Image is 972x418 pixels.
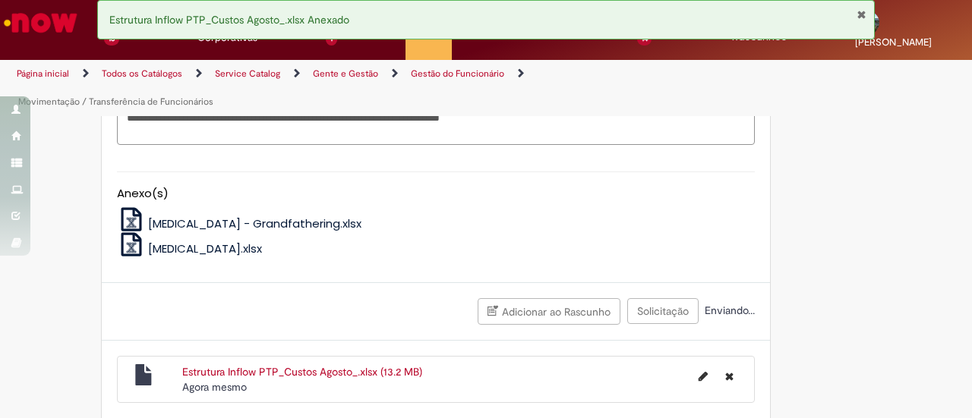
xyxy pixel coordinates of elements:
[411,68,504,80] a: Gestão do Funcionário
[182,380,247,394] time: 31/08/2025 21:41:52
[215,68,280,80] a: Service Catalog
[855,36,932,49] span: [PERSON_NAME]
[182,365,422,379] a: Estrutura Inflow PTP_Custos Agosto_.xlsx (13.2 MB)
[109,13,349,27] span: Estrutura Inflow PTP_Custos Agosto_.xlsx Anexado
[17,68,69,80] a: Página inicial
[857,8,866,20] button: Fechar Notificação
[182,380,247,394] span: Agora mesmo
[117,105,755,145] textarea: Descrição
[148,215,361,231] span: [MEDICAL_DATA] - Grandfathering.xlsx
[117,187,755,200] h5: Anexo(s)
[11,60,636,116] ul: Trilhas de página
[117,215,362,231] a: [MEDICAL_DATA] - Grandfathering.xlsx
[117,240,263,256] a: [MEDICAL_DATA].xlsx
[313,68,378,80] a: Gente e Gestão
[18,96,213,108] a: Movimentação / Transferência de Funcionários
[716,364,743,388] button: Excluir Estrutura Inflow PTP_Custos Agosto_.xlsx
[702,303,755,317] span: Enviando...
[2,8,80,38] img: ServiceNow
[102,68,182,80] a: Todos os Catálogos
[690,364,717,388] button: Editar nome de arquivo Estrutura Inflow PTP_Custos Agosto_.xlsx
[148,240,262,256] span: [MEDICAL_DATA].xlsx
